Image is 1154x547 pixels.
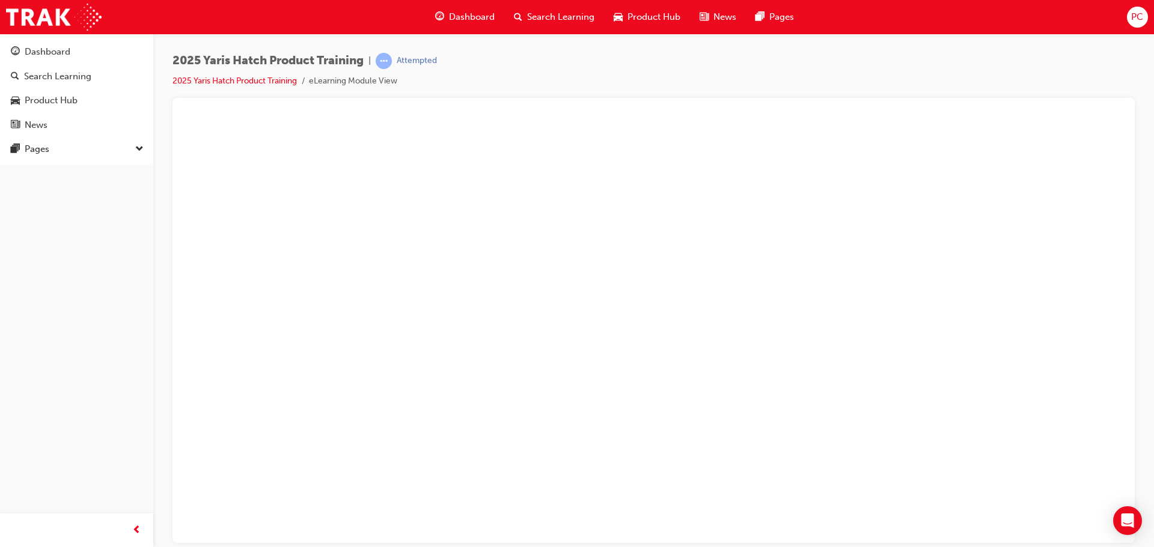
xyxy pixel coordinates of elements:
span: News [713,10,736,24]
button: DashboardSearch LearningProduct HubNews [5,38,148,138]
a: 2025 Yaris Hatch Product Training [172,76,297,86]
span: search-icon [514,10,522,25]
span: news-icon [700,10,709,25]
span: prev-icon [132,523,141,538]
span: | [368,54,371,68]
span: pages-icon [11,144,20,155]
span: search-icon [11,71,19,82]
button: Pages [5,138,148,160]
span: Pages [769,10,794,24]
span: car-icon [614,10,623,25]
a: search-iconSearch Learning [504,5,604,29]
span: down-icon [135,142,144,157]
a: News [5,114,148,136]
img: Trak [6,4,102,31]
a: guage-iconDashboard [426,5,504,29]
span: car-icon [11,95,20,106]
a: pages-iconPages [746,5,804,29]
a: car-iconProduct Hub [604,5,690,29]
span: pages-icon [756,10,765,25]
div: Dashboard [25,45,70,59]
a: Dashboard [5,41,148,63]
div: Product Hub [25,94,78,107]
span: learningRecordVerb_ATTEMPT-icon [376,53,392,69]
span: news-icon [11,120,20,131]
span: guage-icon [11,47,20,58]
span: Search Learning [527,10,594,24]
a: Search Learning [5,65,148,88]
button: PC [1127,7,1148,28]
div: Pages [25,142,49,156]
div: Attempted [397,55,437,67]
li: eLearning Module View [309,74,397,88]
a: Product Hub [5,89,148,112]
div: Open Intercom Messenger [1113,506,1142,535]
span: Product Hub [627,10,680,24]
span: PC [1131,10,1143,24]
span: Dashboard [449,10,495,24]
a: news-iconNews [690,5,746,29]
span: guage-icon [435,10,444,25]
span: 2025 Yaris Hatch Product Training [172,54,364,68]
div: Search Learning [24,70,91,83]
div: News [25,118,47,132]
